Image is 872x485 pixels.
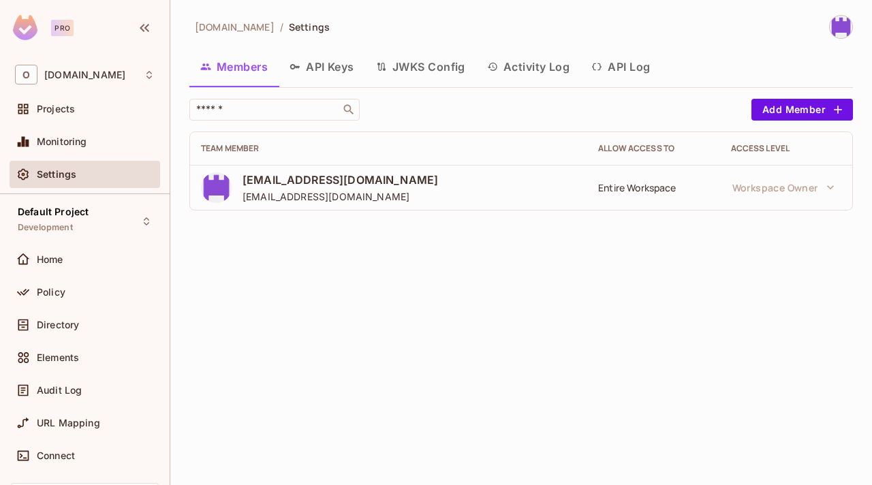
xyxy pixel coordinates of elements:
[18,206,89,217] span: Default Project
[37,319,79,330] span: Directory
[37,254,63,265] span: Home
[731,143,841,154] div: Access Level
[280,20,283,33] li: /
[37,385,82,396] span: Audit Log
[289,20,330,33] span: Settings
[243,172,438,187] span: [EMAIL_ADDRESS][DOMAIN_NAME]
[37,104,75,114] span: Projects
[751,99,853,121] button: Add Member
[476,50,581,84] button: Activity Log
[37,136,87,147] span: Monitoring
[37,450,75,461] span: Connect
[189,50,279,84] button: Members
[598,143,708,154] div: Allow Access to
[201,172,232,203] img: 211643588
[279,50,365,84] button: API Keys
[365,50,476,84] button: JWKS Config
[44,69,125,80] span: Workspace: ocyan.co.uk
[726,174,841,201] button: Workspace Owner
[13,15,37,40] img: SReyMgAAAABJRU5ErkJggg==
[580,50,661,84] button: API Log
[37,287,65,298] span: Policy
[598,181,708,194] div: Entire Workspace
[15,65,37,84] span: O
[37,418,100,428] span: URL Mapping
[830,16,852,38] img: yoyo@ocyan.co.uk
[37,169,76,180] span: Settings
[243,190,438,203] span: [EMAIL_ADDRESS][DOMAIN_NAME]
[195,20,275,33] span: [DOMAIN_NAME]
[18,222,73,233] span: Development
[201,143,576,154] div: Team Member
[37,352,79,363] span: Elements
[51,20,74,36] div: Pro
